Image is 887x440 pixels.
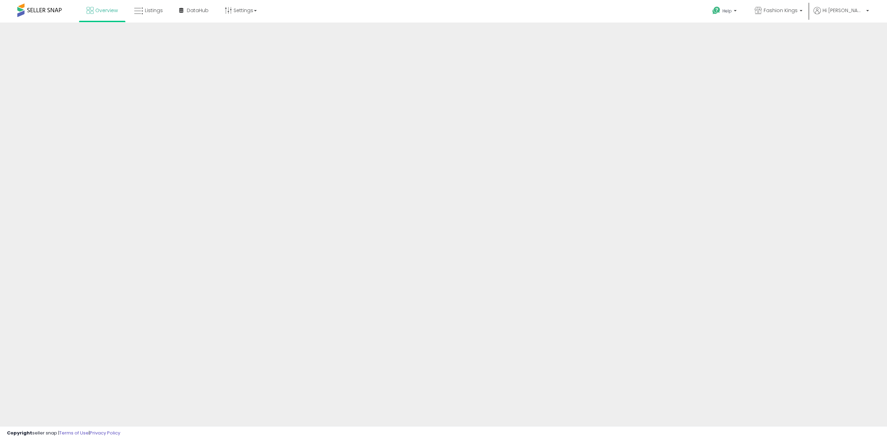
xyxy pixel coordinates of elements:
[707,1,744,23] a: Help
[814,7,869,23] a: Hi [PERSON_NAME]
[95,7,118,14] span: Overview
[764,7,798,14] span: Fashion Kings
[145,7,163,14] span: Listings
[187,7,209,14] span: DataHub
[823,7,864,14] span: Hi [PERSON_NAME]
[712,6,721,15] i: Get Help
[722,8,732,14] span: Help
